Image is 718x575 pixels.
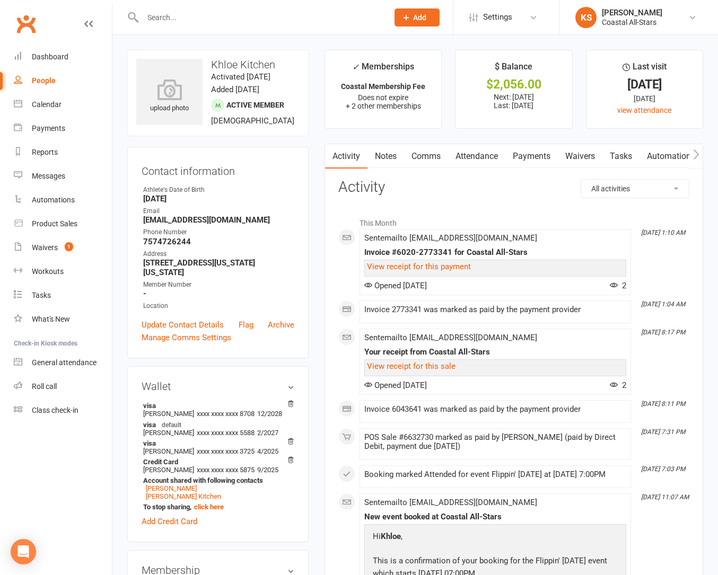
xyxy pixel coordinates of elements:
[143,420,289,429] strong: visa
[641,229,685,236] i: [DATE] 1:10 AM
[617,106,671,114] a: view attendance
[14,140,112,164] a: Reports
[364,281,427,290] span: Opened [DATE]
[14,351,112,375] a: General attendance kiosk mode
[139,10,381,25] input: Search...
[364,470,626,479] div: Booking marked Attended for event Flippin' [DATE] at [DATE] 7:00PM
[13,11,39,37] a: Clubworx
[32,382,57,391] div: Roll call
[32,406,78,414] div: Class check-in
[404,144,448,169] a: Comms
[142,438,294,457] li: [PERSON_NAME]
[32,243,58,252] div: Waivers
[395,8,440,26] button: Add
[14,307,112,331] a: What's New
[143,258,294,277] strong: [STREET_ADDRESS][US_STATE][US_STATE]
[413,13,426,22] span: Add
[32,219,77,228] div: Product Sales
[364,512,626,521] div: New event booked at Coastal All-Stars
[364,433,626,451] div: POS Sale #6632730 marked as paid by [PERSON_NAME] (paid by Direct Debit, payment due [DATE])
[197,466,255,474] span: xxxx xxxx xxxx 5875
[32,52,68,61] div: Dashboard
[596,79,693,90] div: [DATE]
[32,76,56,85] div: People
[505,144,558,169] a: Payments
[641,400,685,408] i: [DATE] 8:11 PM
[257,410,282,418] span: 12/2028
[610,381,626,390] span: 2
[136,79,203,114] div: upload photo
[197,447,255,455] span: xxxx xxxx xxxx 3725
[370,530,620,545] p: Hi ,
[352,60,414,79] div: Memberships
[142,400,294,419] li: [PERSON_NAME]
[143,476,289,484] strong: Account shared with following contacts
[364,333,537,342] span: Sent email to [EMAIL_ADDRESS][DOMAIN_NAME]
[558,144,602,169] a: Waivers
[14,399,112,422] a: Class kiosk mode
[257,447,278,455] span: 4/2025
[14,69,112,93] a: People
[338,179,689,196] h3: Activity
[465,79,562,90] div: $2,056.00
[341,82,425,91] strong: Coastal Membership Fee
[211,116,294,126] span: [DEMOGRAPHIC_DATA]
[602,144,640,169] a: Tasks
[143,301,294,311] div: Location
[364,233,537,243] span: Sent email to [EMAIL_ADDRESS][DOMAIN_NAME]
[640,144,703,169] a: Automations
[623,60,667,79] div: Last visit
[142,419,294,438] li: [PERSON_NAME]
[142,456,294,512] li: [PERSON_NAME]
[596,93,693,104] div: [DATE]
[338,212,689,229] li: This Month
[602,17,662,27] div: Coastal All-Stars
[11,539,36,564] div: Open Intercom Messenger
[325,144,367,169] a: Activity
[143,280,294,290] div: Member Number
[364,348,626,357] div: Your receipt from Coastal All-Stars
[364,305,626,314] div: Invoice 2773341 was marked as paid by the payment provider
[14,188,112,212] a: Automations
[14,236,112,260] a: Waivers 1
[143,215,294,225] strong: [EMAIL_ADDRESS][DOMAIN_NAME]
[14,164,112,188] a: Messages
[32,267,64,276] div: Workouts
[142,319,224,331] a: Update Contact Details
[142,161,294,177] h3: Contact information
[641,329,685,336] i: [DATE] 8:17 PM
[143,458,289,466] strong: Credit Card
[143,194,294,204] strong: [DATE]
[143,227,294,237] div: Phone Number
[142,381,294,392] h3: Wallet
[14,212,112,236] a: Product Sales
[194,503,224,511] a: click here
[14,117,112,140] a: Payments
[641,493,689,501] i: [DATE] 11:07 AM
[367,262,471,271] a: View receipt for this payment
[575,7,597,28] div: KS
[346,102,421,110] span: + 2 other memberships
[32,172,65,180] div: Messages
[358,93,408,102] span: Does not expire
[226,101,284,109] span: Active member
[364,405,626,414] div: Invoice 6043641 was marked as paid by the payment provider
[146,492,221,500] a: [PERSON_NAME] Kitchen
[143,402,289,410] strong: visa
[610,281,626,290] span: 2
[364,248,626,257] div: Invoice #6020-2773341 for Coastal All-Stars
[14,45,112,69] a: Dashboard
[14,284,112,307] a: Tasks
[32,124,65,132] div: Payments
[268,319,294,331] a: Archive
[32,291,51,299] div: Tasks
[641,465,685,473] i: [DATE] 7:03 PM
[448,144,505,169] a: Attendance
[381,532,401,541] strong: Khloe
[146,484,197,492] a: [PERSON_NAME]
[32,358,97,367] div: General attendance
[364,498,537,507] span: Sent email to [EMAIL_ADDRESS][DOMAIN_NAME]
[32,100,62,109] div: Calendar
[495,60,532,79] div: $ Balance
[641,300,685,308] i: [DATE] 1:04 AM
